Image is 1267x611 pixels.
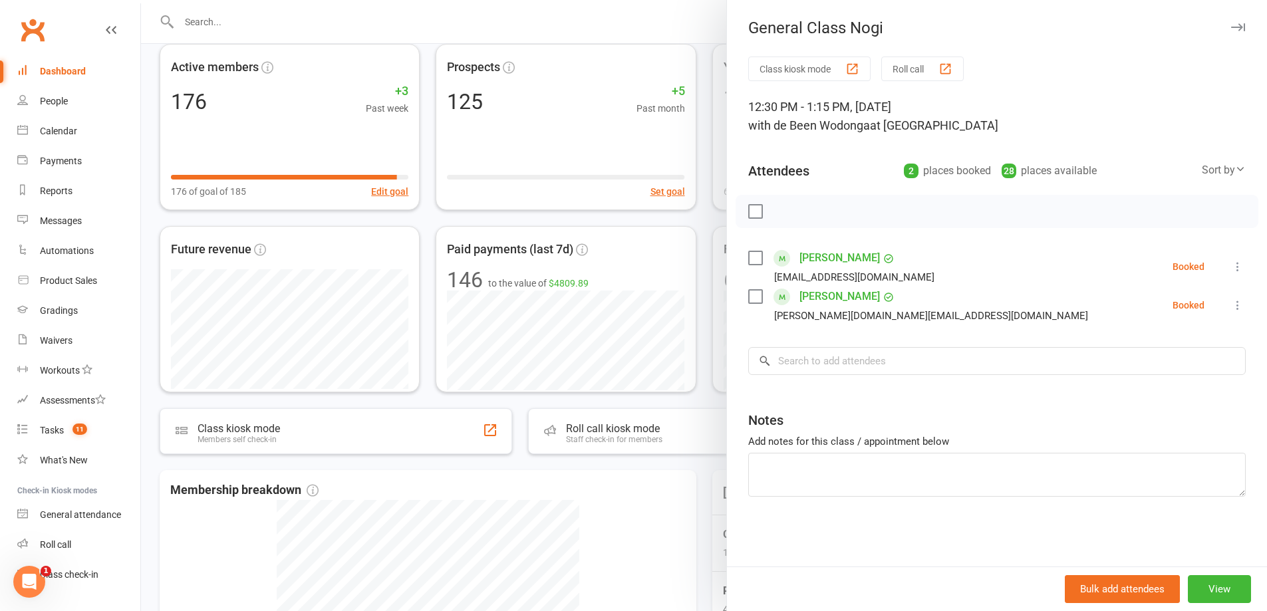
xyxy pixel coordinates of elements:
div: Dashboard [40,66,86,76]
div: Tasks [40,425,64,435]
div: [EMAIL_ADDRESS][DOMAIN_NAME] [774,269,934,286]
div: Attendees [748,162,809,180]
div: places available [1002,162,1097,180]
div: Notes [748,411,783,429]
a: People [17,86,140,116]
div: Product Sales [40,275,97,286]
a: General attendance kiosk mode [17,500,140,530]
a: Calendar [17,116,140,146]
a: Dashboard [17,57,140,86]
div: Messages [40,215,82,226]
a: Reports [17,176,140,206]
a: Tasks 11 [17,416,140,445]
span: 1 [41,566,51,576]
button: Bulk add attendees [1065,575,1180,603]
a: Automations [17,236,140,266]
a: Product Sales [17,266,140,296]
div: Assessments [40,395,106,406]
a: Messages [17,206,140,236]
div: Roll call [40,539,71,550]
a: Clubworx [16,13,49,47]
span: with de Been Wodonga [748,118,870,132]
input: Search to add attendees [748,347,1246,375]
a: Gradings [17,296,140,326]
div: Add notes for this class / appointment below [748,433,1246,449]
div: Booked [1173,262,1204,271]
iframe: Intercom live chat [13,566,45,598]
div: Workouts [40,365,80,376]
div: General attendance [40,509,121,520]
div: What's New [40,455,88,465]
div: 2 [904,164,918,178]
div: Calendar [40,126,77,136]
div: Reports [40,185,72,196]
div: Sort by [1202,162,1246,179]
a: [PERSON_NAME] [799,247,880,269]
a: Waivers [17,326,140,356]
div: Booked [1173,301,1204,310]
a: Assessments [17,386,140,416]
a: Class kiosk mode [17,560,140,590]
div: 28 [1002,164,1016,178]
div: Automations [40,245,94,256]
a: What's New [17,445,140,475]
a: Workouts [17,356,140,386]
div: places booked [904,162,991,180]
div: General Class Nogi [727,19,1267,37]
div: Class check-in [40,569,98,580]
span: at [GEOGRAPHIC_DATA] [870,118,998,132]
span: 11 [72,424,87,435]
button: Roll call [881,57,964,81]
button: View [1188,575,1251,603]
button: Class kiosk mode [748,57,871,81]
div: Payments [40,156,82,166]
div: [PERSON_NAME][DOMAIN_NAME][EMAIL_ADDRESS][DOMAIN_NAME] [774,307,1088,324]
a: [PERSON_NAME] [799,286,880,307]
div: Gradings [40,305,78,316]
div: 12:30 PM - 1:15 PM, [DATE] [748,98,1246,135]
div: People [40,96,68,106]
a: Roll call [17,530,140,560]
a: Payments [17,146,140,176]
div: Waivers [40,335,72,346]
